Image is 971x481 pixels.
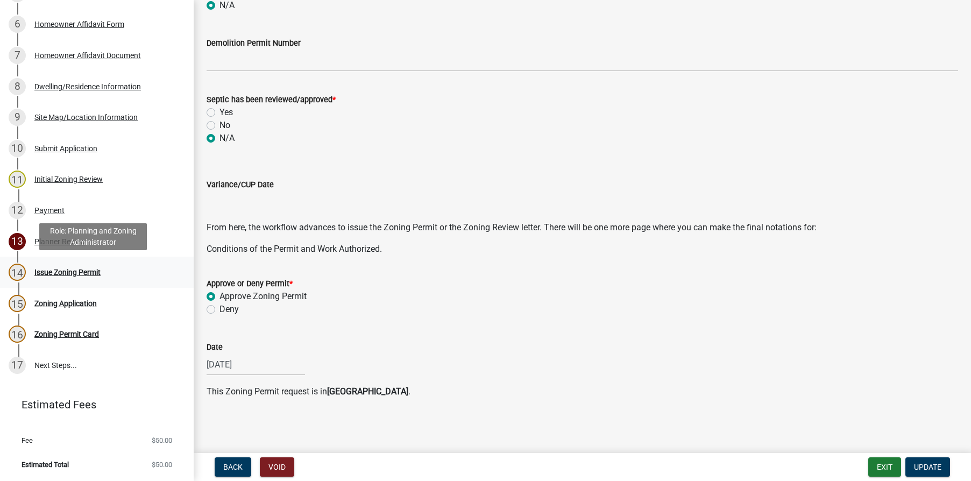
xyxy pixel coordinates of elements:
[207,280,293,288] label: Approve or Deny Permit
[34,52,141,59] div: Homeowner Affidavit Document
[34,207,65,214] div: Payment
[22,461,69,468] span: Estimated Total
[207,181,274,189] label: Variance/CUP Date
[34,145,97,152] div: Submit Application
[207,221,958,234] p: From here, the workflow advances to issue the Zoning Permit or the Zoning Review letter. There wi...
[9,264,26,281] div: 14
[152,437,172,444] span: $50.00
[219,132,235,145] label: N/A
[9,295,26,312] div: 15
[22,437,33,444] span: Fee
[9,326,26,343] div: 16
[207,344,223,351] label: Date
[260,457,294,477] button: Void
[9,16,26,33] div: 6
[215,457,251,477] button: Back
[34,330,99,338] div: Zoning Permit Card
[34,20,124,28] div: Homeowner Affidavit Form
[9,394,176,415] a: Estimated Fees
[207,385,958,398] p: This Zoning Permit request is in .
[223,463,243,471] span: Back
[219,106,233,119] label: Yes
[905,457,950,477] button: Update
[219,290,307,303] label: Approve Zoning Permit
[34,300,97,307] div: Zoning Application
[34,268,101,276] div: Issue Zoning Permit
[34,83,141,90] div: Dwelling/Residence Information
[868,457,901,477] button: Exit
[207,40,301,47] label: Demolition Permit Number
[9,202,26,219] div: 12
[39,223,147,250] div: Role: Planning and Zoning Administrator
[9,109,26,126] div: 9
[207,243,958,256] p: Conditions of the Permit and Work Authorized.
[9,357,26,374] div: 17
[207,353,305,376] input: mm/dd/yyyy
[207,96,336,104] label: Septic has been reviewed/approved
[219,303,239,316] label: Deny
[914,463,941,471] span: Update
[152,461,172,468] span: $50.00
[34,114,138,121] div: Site Map/Location Information
[34,175,103,183] div: Initial Zoning Review
[219,119,230,132] label: No
[9,140,26,157] div: 10
[327,386,408,397] strong: [GEOGRAPHIC_DATA]
[34,238,86,245] div: Planner Review
[9,171,26,188] div: 11
[9,47,26,64] div: 7
[9,233,26,250] div: 13
[9,78,26,95] div: 8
